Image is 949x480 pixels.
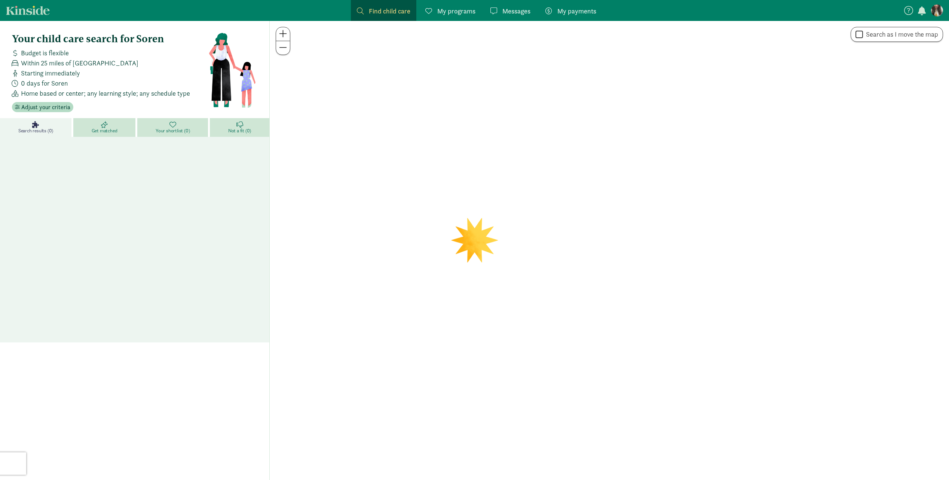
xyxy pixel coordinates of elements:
[18,128,53,134] span: Search results (0)
[21,58,138,68] span: Within 25 miles of [GEOGRAPHIC_DATA]
[21,88,190,98] span: Home based or center; any learning style; any schedule type
[21,68,80,78] span: Starting immediately
[73,118,137,137] a: Get matched
[228,128,251,134] span: Not a fit (0)
[12,102,73,113] button: Adjust your criteria
[92,128,117,134] span: Get matched
[210,118,269,137] a: Not a fit (0)
[557,6,596,16] span: My payments
[21,103,70,112] span: Adjust your criteria
[21,78,68,88] span: 0 days for Soren
[502,6,530,16] span: Messages
[437,6,475,16] span: My programs
[863,30,938,39] label: Search as I move the map
[21,48,69,58] span: Budget is flexible
[137,118,210,137] a: Your shortlist (0)
[12,33,208,45] h4: Your child care search for Soren
[369,6,410,16] span: Find child care
[6,6,50,15] a: Kinside
[156,128,190,134] span: Your shortlist (0)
